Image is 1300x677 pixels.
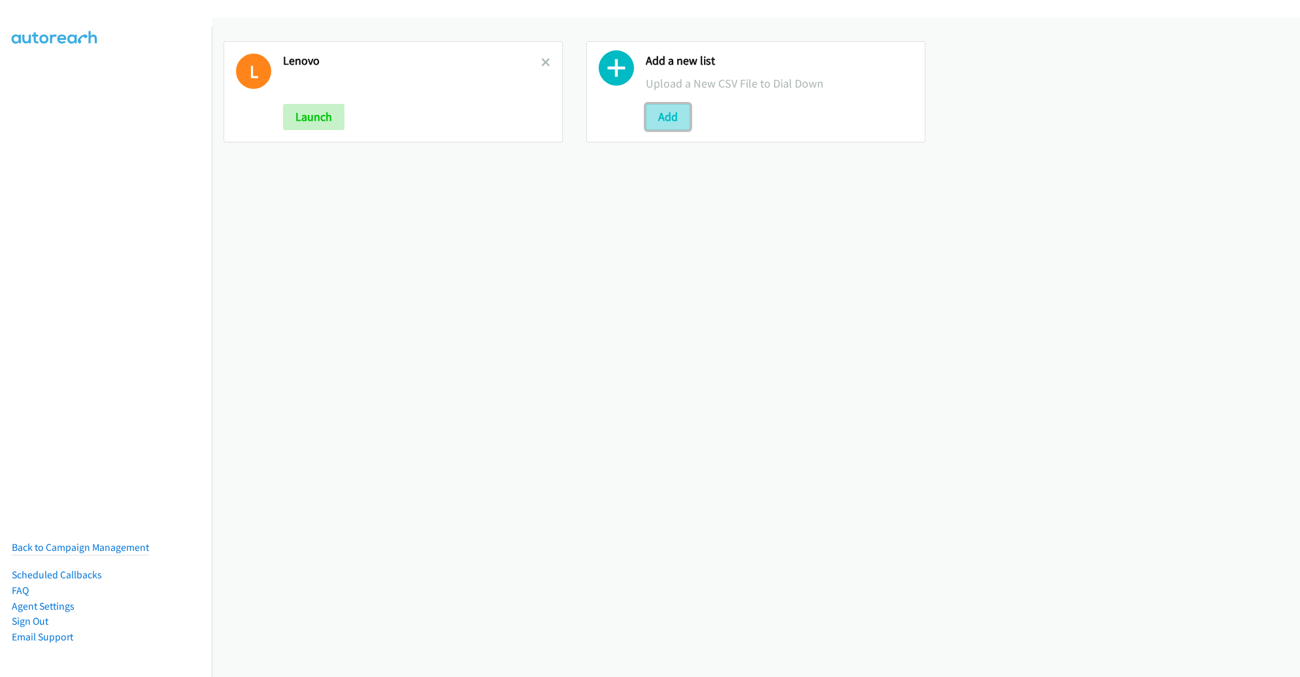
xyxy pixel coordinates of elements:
a: Agent Settings [12,600,75,612]
button: Launch [283,104,344,130]
button: Add [646,104,690,130]
h2: Lenovo [283,54,541,69]
a: Email Support [12,631,73,643]
a: FAQ [12,584,29,597]
a: Back to Campaign Management [12,541,149,553]
p: Upload a New CSV File to Dial Down [646,74,913,92]
a: Scheduled Callbacks [12,569,102,581]
h2: Add a new list [646,54,913,69]
h1: L [236,54,271,89]
a: Sign Out [12,615,48,627]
